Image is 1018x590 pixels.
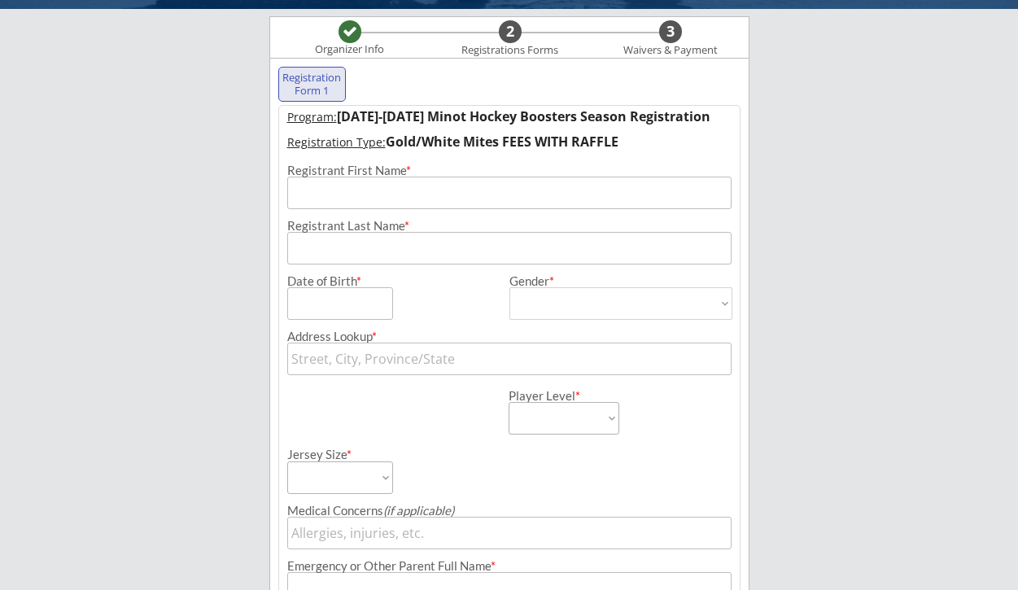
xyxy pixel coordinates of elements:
strong: [DATE]-[DATE] Minot Hockey Boosters Season Registration [337,107,710,125]
div: Player Level [509,390,619,402]
strong: Gold/White Mites FEES WITH RAFFLE [386,133,618,151]
input: Allergies, injuries, etc. [287,517,732,549]
div: Registrant Last Name [287,220,732,232]
div: Registrations Forms [454,44,566,57]
u: Program: [287,109,337,125]
div: Waivers & Payment [614,44,727,57]
u: Registration Type: [287,134,386,150]
em: (if applicable) [383,503,454,518]
div: Registrant First Name [287,164,732,177]
div: Medical Concerns [287,505,732,517]
div: Organizer Info [305,43,395,56]
div: Address Lookup [287,330,732,343]
input: Street, City, Province/State [287,343,732,375]
div: Jersey Size [287,448,371,461]
div: 3 [659,23,682,41]
div: Emergency or Other Parent Full Name [287,560,732,572]
div: Date of Birth [287,275,371,287]
div: Registration Form 1 [282,72,343,97]
div: Gender [509,275,732,287]
div: 2 [499,23,522,41]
